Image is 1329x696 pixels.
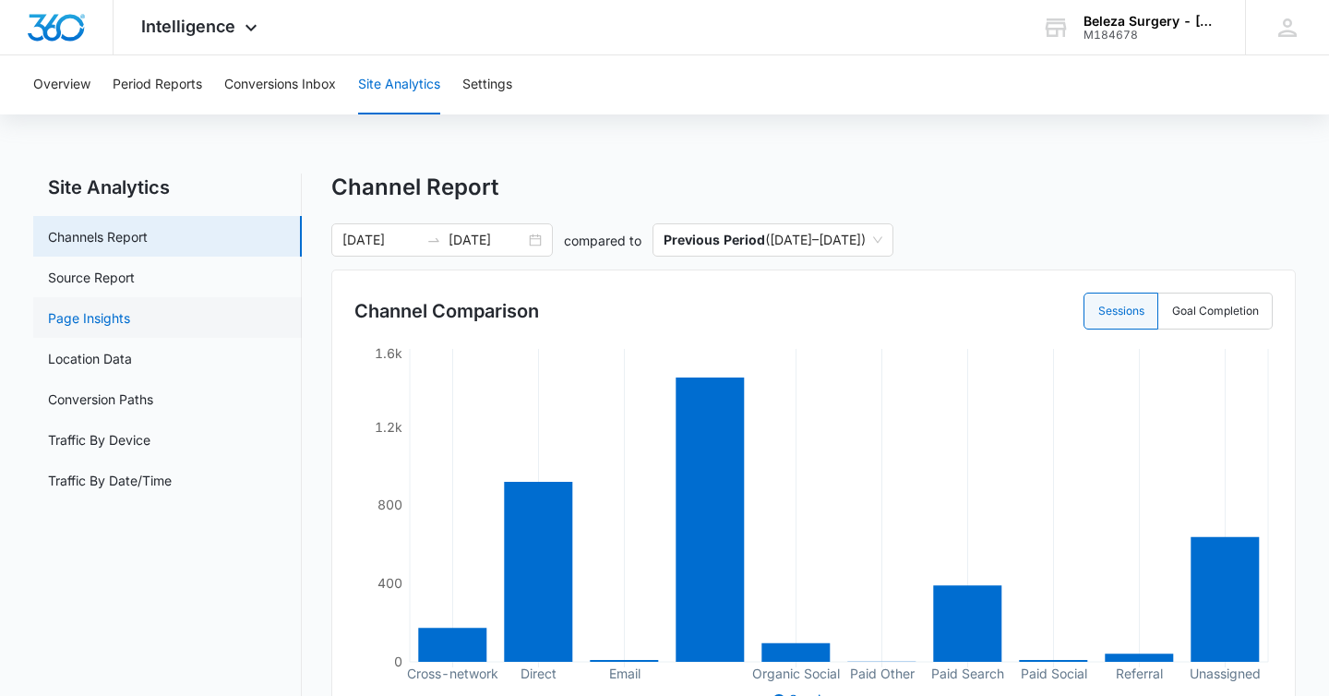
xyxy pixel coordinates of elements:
tspan: Paid Social [1021,666,1087,681]
label: Sessions [1084,293,1158,330]
tspan: 1.6k [375,345,402,361]
a: Traffic By Device [48,430,150,450]
tspan: 1.2k [375,419,402,435]
tspan: Email [609,666,641,681]
input: Start date [342,230,419,250]
button: Settings [462,55,512,114]
a: Conversion Paths [48,390,153,409]
button: Site Analytics [358,55,440,114]
tspan: Paid Search [931,666,1004,681]
tspan: 0 [394,654,402,669]
div: account id [1084,29,1218,42]
p: Previous Period [664,232,765,247]
a: Traffic By Date/Time [48,471,172,490]
span: Intelligence [141,17,235,36]
h3: Channel Comparison [354,297,539,325]
tspan: 400 [377,575,402,591]
a: Source Report [48,268,135,287]
a: Channels Report [48,227,148,246]
tspan: Referral [1116,666,1163,681]
p: compared to [564,231,641,250]
button: Period Reports [113,55,202,114]
span: ( [DATE] – [DATE] ) [664,224,882,256]
div: account name [1084,14,1218,29]
tspan: Organic Social [752,666,840,682]
h1: Channel Report [331,174,498,201]
tspan: Direct [521,666,557,681]
input: End date [449,230,525,250]
button: Overview [33,55,90,114]
tspan: 800 [377,497,402,512]
a: Page Insights [48,308,130,328]
label: Goal Completion [1158,293,1273,330]
span: to [426,233,441,247]
tspan: Unassigned [1190,666,1261,682]
tspan: Cross-network [407,666,498,681]
a: Location Data [48,349,132,368]
tspan: Paid Other [850,666,915,681]
span: swap-right [426,233,441,247]
button: Conversions Inbox [224,55,336,114]
h2: Site Analytics [33,174,302,201]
